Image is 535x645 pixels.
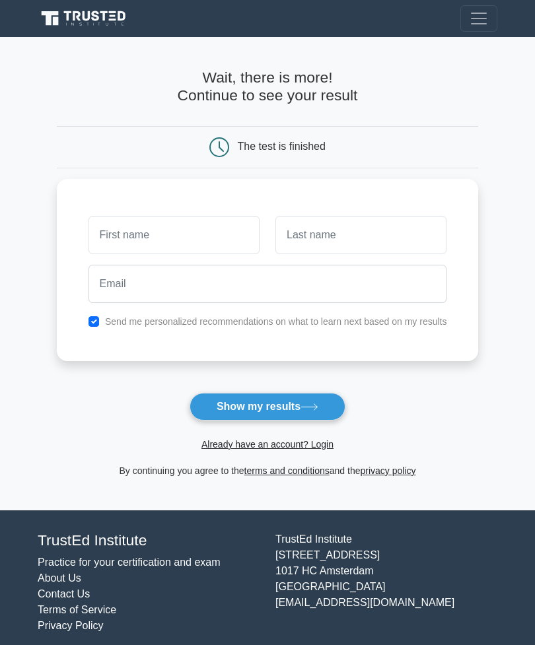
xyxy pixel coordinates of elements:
a: terms and conditions [244,465,330,476]
input: Email [89,265,447,303]
a: Already have an account? Login [201,439,334,450]
div: By continuing you agree to the and the [49,463,487,479]
a: Contact Us [38,588,90,599]
label: Send me personalized recommendations on what to learn next based on my results [105,316,447,327]
a: Privacy Policy [38,620,104,631]
h4: TrustEd Institute [38,531,260,549]
div: TrustEd Institute [STREET_ADDRESS] 1017 HC Amsterdam [GEOGRAPHIC_DATA] [EMAIL_ADDRESS][DOMAIN_NAME] [267,531,505,634]
button: Toggle navigation [460,5,497,32]
input: First name [89,216,260,254]
div: The test is finished [238,141,326,152]
a: About Us [38,572,81,584]
button: Show my results [190,393,345,421]
input: Last name [275,216,446,254]
h4: Wait, there is more! Continue to see your result [57,69,479,105]
a: Practice for your certification and exam [38,557,221,568]
a: Terms of Service [38,604,116,615]
a: privacy policy [361,465,416,476]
